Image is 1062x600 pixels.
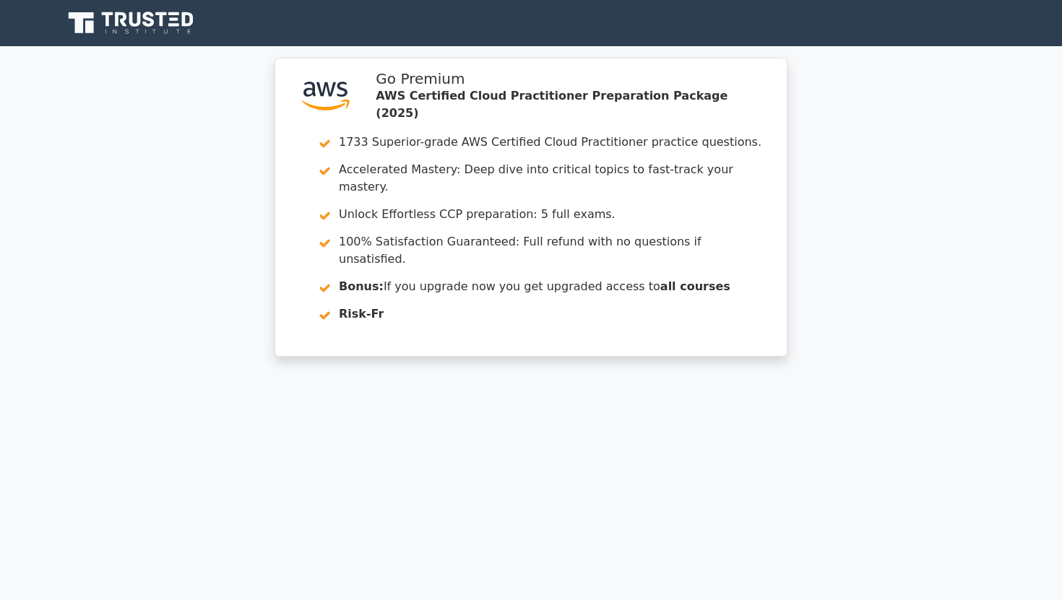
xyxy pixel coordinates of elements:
strong: AWS Certified Cloud Practitioner Preparation Package (2025) [376,89,728,120]
li: Unlock Effortless CCP preparation: 5 full exams. [321,206,764,223]
li: If you upgrade now you get upgraded access to [321,278,764,295]
li: 100% Satisfaction Guaranteed: Full refund with no questions if unsatisfied. [321,233,764,268]
li: Accelerated Mastery: Deep dive into critical topics to fast-track your mastery. [321,161,764,196]
h5: Go Premium [376,70,746,87]
b: Bonus: [339,279,384,293]
strong: Risk-Fr [339,307,384,321]
b: all courses [660,279,730,293]
li: 1733 Superior-grade AWS Certified Cloud Practitioner practice questions. [321,134,764,151]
